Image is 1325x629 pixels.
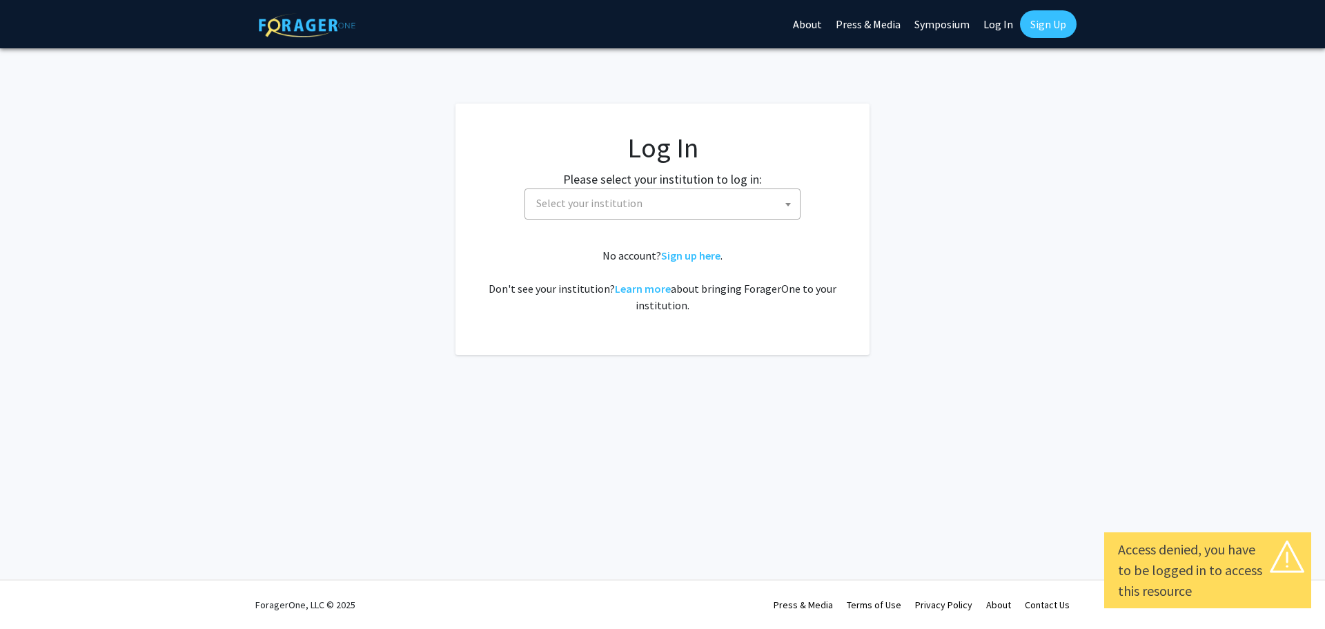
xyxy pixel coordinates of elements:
[915,599,972,611] a: Privacy Policy
[847,599,901,611] a: Terms of Use
[1025,599,1070,611] a: Contact Us
[563,170,762,188] label: Please select your institution to log in:
[255,581,355,629] div: ForagerOne, LLC © 2025
[536,196,642,210] span: Select your institution
[615,282,671,296] a: Learn more about bringing ForagerOne to your institution
[531,189,800,217] span: Select your institution
[1020,10,1077,38] a: Sign Up
[986,599,1011,611] a: About
[774,599,833,611] a: Press & Media
[259,13,355,37] img: ForagerOne Logo
[524,188,801,220] span: Select your institution
[1118,539,1297,601] div: Access denied, you have to be logged in to access this resource
[483,247,842,313] div: No account? . Don't see your institution? about bringing ForagerOne to your institution.
[661,249,720,262] a: Sign up here
[483,131,842,164] h1: Log In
